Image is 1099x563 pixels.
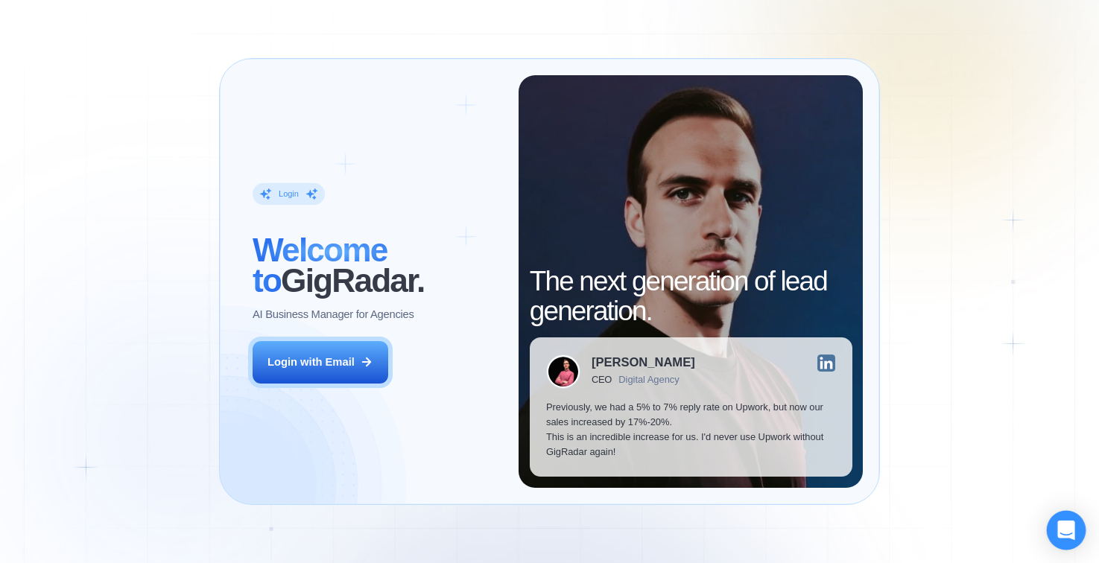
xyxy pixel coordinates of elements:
[1047,511,1086,550] div: Open Intercom Messenger
[253,307,414,322] p: AI Business Manager for Agencies
[530,267,852,327] h2: The next generation of lead generation.
[546,400,835,460] p: Previously, we had a 5% to 7% reply rate on Upwork, but now our sales increased by 17%-20%. This ...
[592,357,695,369] div: [PERSON_NAME]
[253,232,387,299] span: Welcome to
[279,188,299,200] div: Login
[253,236,502,296] h2: ‍ GigRadar.
[592,375,612,386] div: CEO
[618,375,679,386] div: Digital Agency
[267,354,355,369] div: Login with Email
[253,341,389,384] button: Login with Email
